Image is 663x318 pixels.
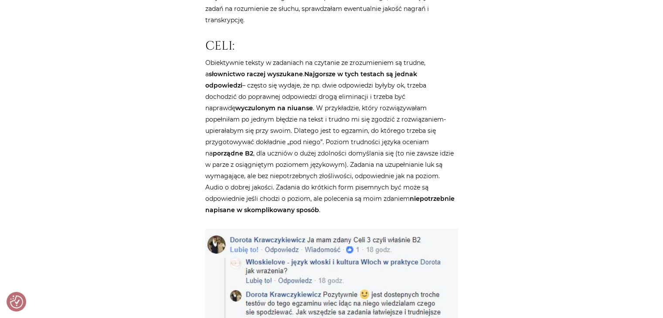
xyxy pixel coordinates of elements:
p: Obiektywnie teksty w zadaniach na czytanie ze zrozumieniem są trudne, a . – często się wydaje, że... [205,57,458,216]
strong: wyczulonym na niuanse [235,104,313,112]
strong: porządne B2 [213,149,253,157]
button: Preferencje co do zgód [10,295,23,308]
strong: Najgorsze w tych testach są jednak odpowiedzi [205,70,417,89]
h2: CELI: [205,39,458,54]
img: Revisit consent button [10,295,23,308]
strong: słownictwo raczej wyszukane [209,70,303,78]
strong: niepotrzebnie napisane w skomplikowany sposób [205,195,455,214]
